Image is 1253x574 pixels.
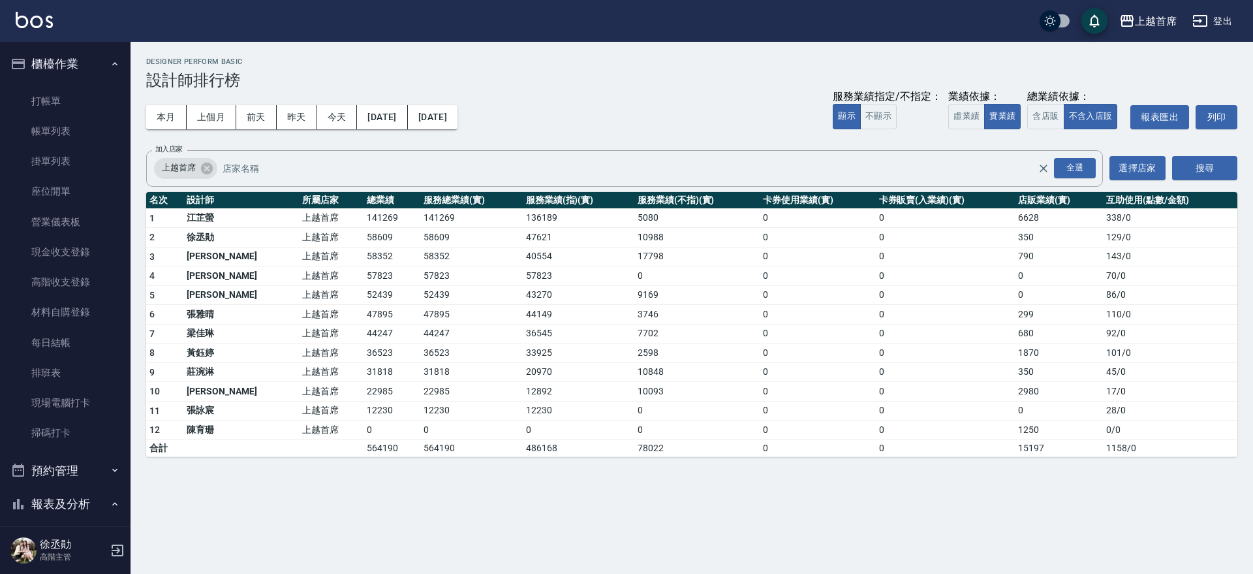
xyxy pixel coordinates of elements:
[183,343,299,363] td: 黃鈺婷
[420,324,522,343] td: 44247
[634,421,760,440] td: 0
[984,104,1021,129] button: 實業績
[5,454,125,488] button: 預約管理
[1064,104,1118,129] button: 不含入店販
[760,305,875,325] td: 0
[146,105,187,129] button: 本月
[146,71,1237,89] h3: 設計師排行榜
[364,228,420,247] td: 58609
[408,105,457,129] button: [DATE]
[364,208,420,228] td: 141269
[634,192,760,209] th: 服務業績(不指)(實)
[5,86,125,116] a: 打帳單
[5,297,125,327] a: 材料自購登錄
[5,526,125,556] a: 報表目錄
[1135,13,1177,29] div: 上越首席
[1027,90,1124,104] div: 總業績依據：
[299,401,364,421] td: 上越首席
[1196,105,1237,129] button: 列印
[149,232,155,242] span: 2
[40,538,106,551] h5: 徐丞勛
[1130,105,1189,129] a: 報表匯出
[5,176,125,206] a: 座位開單
[149,309,155,319] span: 6
[420,362,522,382] td: 31818
[364,324,420,343] td: 44247
[876,421,1015,440] td: 0
[420,382,522,402] td: 22985
[634,362,760,382] td: 10848
[5,207,125,237] a: 營業儀表板
[523,382,634,402] td: 12892
[876,324,1015,343] td: 0
[760,247,875,266] td: 0
[876,192,1015,209] th: 卡券販賣(入業績)(實)
[1103,305,1237,325] td: 110 / 0
[149,213,155,223] span: 1
[860,104,897,129] button: 不顯示
[1103,228,1237,247] td: 129 / 0
[299,208,364,228] td: 上越首席
[1015,247,1103,266] td: 790
[1027,104,1064,129] button: 含店販
[183,285,299,305] td: [PERSON_NAME]
[5,418,125,448] a: 掃碼打卡
[149,328,155,339] span: 7
[634,285,760,305] td: 9169
[420,266,522,286] td: 57823
[523,228,634,247] td: 47621
[420,192,522,209] th: 服務總業績(實)
[149,424,161,435] span: 12
[149,251,155,262] span: 3
[5,388,125,418] a: 現場電腦打卡
[760,192,875,209] th: 卡券使用業績(實)
[5,487,125,521] button: 報表及分析
[1103,439,1237,456] td: 1158 / 0
[1015,324,1103,343] td: 680
[146,192,1237,457] table: a dense table
[523,362,634,382] td: 20970
[183,266,299,286] td: [PERSON_NAME]
[1103,362,1237,382] td: 45 / 0
[183,305,299,325] td: 張雅晴
[187,105,236,129] button: 上個月
[876,285,1015,305] td: 0
[1015,266,1103,286] td: 0
[523,247,634,266] td: 40554
[364,382,420,402] td: 22985
[364,343,420,363] td: 36523
[1187,9,1237,33] button: 登出
[634,247,760,266] td: 17798
[1109,156,1166,180] button: 選擇店家
[420,285,522,305] td: 52439
[364,266,420,286] td: 57823
[523,421,634,440] td: 0
[364,192,420,209] th: 總業績
[1114,8,1182,35] button: 上越首席
[357,105,407,129] button: [DATE]
[149,290,155,300] span: 5
[1103,266,1237,286] td: 70 / 0
[154,158,217,179] div: 上越首席
[146,57,1237,66] h2: Designer Perform Basic
[1015,208,1103,228] td: 6628
[1051,155,1098,181] button: Open
[149,367,155,377] span: 9
[299,362,364,382] td: 上越首席
[364,285,420,305] td: 52439
[364,439,420,456] td: 564190
[948,90,1021,104] div: 業績依據：
[634,266,760,286] td: 0
[1015,343,1103,363] td: 1870
[146,439,183,456] td: 合計
[1015,439,1103,456] td: 15197
[1015,421,1103,440] td: 1250
[1015,228,1103,247] td: 350
[876,439,1015,456] td: 0
[299,192,364,209] th: 所屬店家
[277,105,317,129] button: 昨天
[760,285,875,305] td: 0
[317,105,358,129] button: 今天
[183,401,299,421] td: 張詠宸
[523,192,634,209] th: 服務業績(指)(實)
